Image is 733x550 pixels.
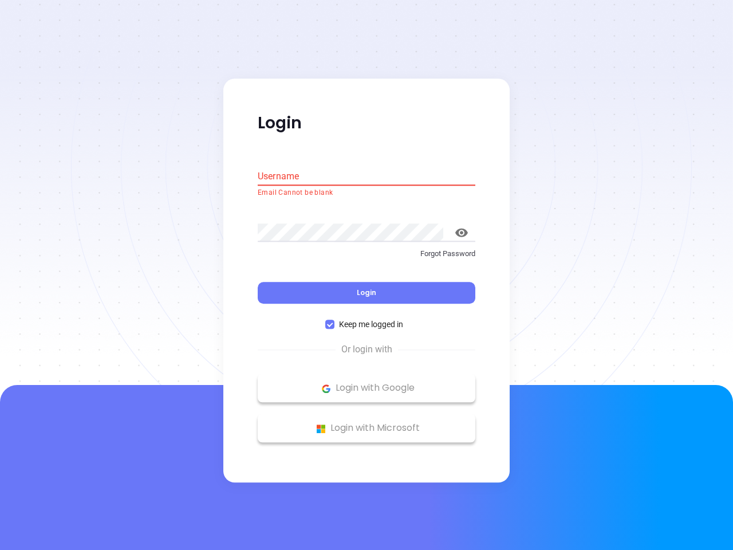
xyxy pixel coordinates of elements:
p: Login with Microsoft [263,420,470,437]
span: Or login with [336,343,398,357]
a: Forgot Password [258,248,475,269]
p: Email Cannot be blank [258,187,475,199]
button: Microsoft Logo Login with Microsoft [258,414,475,443]
span: Keep me logged in [334,319,408,331]
p: Forgot Password [258,248,475,260]
span: Login [357,288,376,298]
button: Login [258,282,475,304]
p: Login with Google [263,380,470,397]
img: Microsoft Logo [314,422,328,436]
button: toggle password visibility [448,219,475,246]
button: Google Logo Login with Google [258,374,475,403]
p: Login [258,113,475,133]
img: Google Logo [319,382,333,396]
